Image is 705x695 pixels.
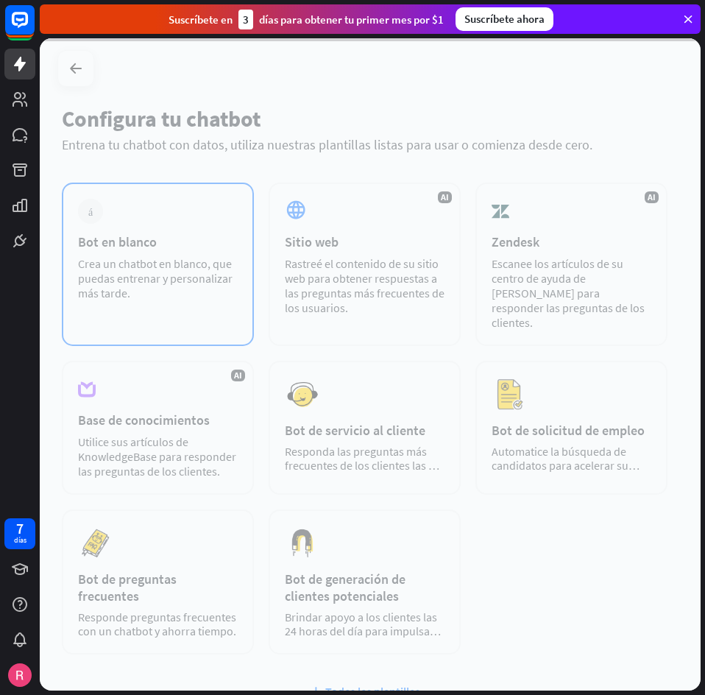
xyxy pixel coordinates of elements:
[14,535,26,545] font: días
[259,13,444,27] font: días para obtener tu primer mes por $1
[243,13,249,27] font: 3
[12,6,56,50] button: Abrir el widget de chat LiveChat
[4,518,35,549] a: 7 días
[16,519,24,537] font: 7
[169,13,233,27] font: Suscríbete en
[464,12,545,26] font: Suscríbete ahora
